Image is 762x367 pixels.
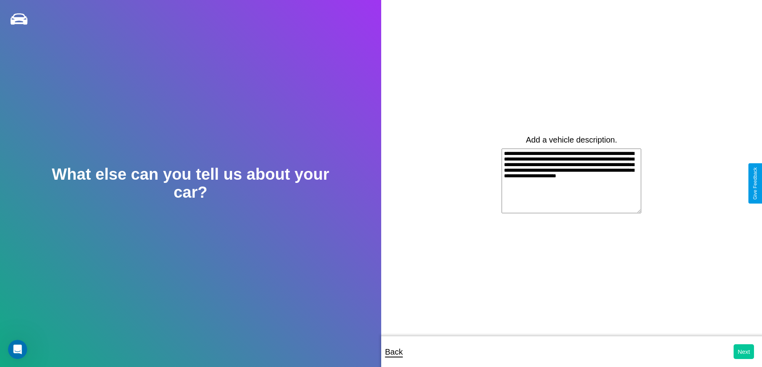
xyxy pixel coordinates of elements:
[8,340,27,359] iframe: Intercom live chat
[526,135,617,145] label: Add a vehicle description.
[734,344,754,359] button: Next
[38,165,343,201] h2: What else can you tell us about your car?
[752,167,758,200] div: Give Feedback
[385,345,403,359] p: Back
